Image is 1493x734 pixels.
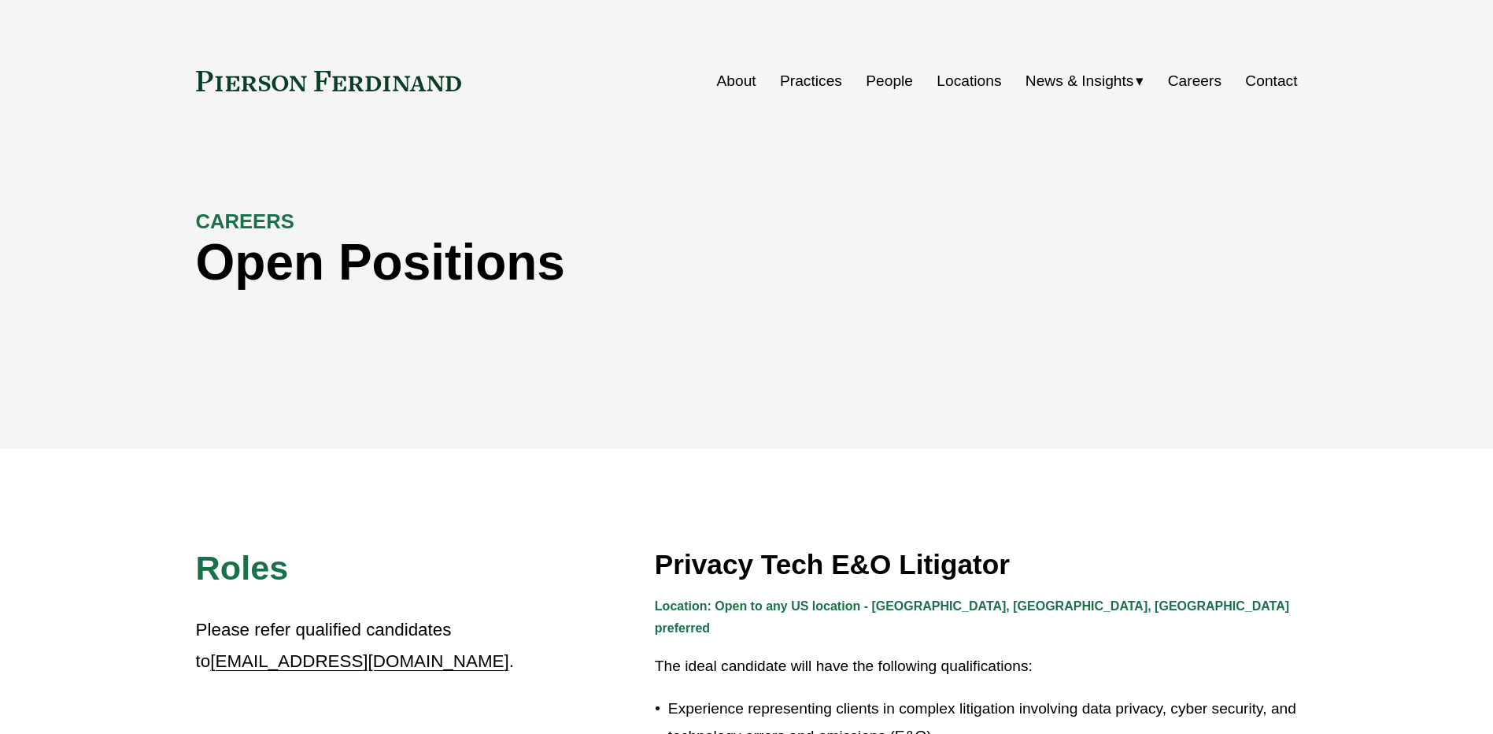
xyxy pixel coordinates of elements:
[717,66,756,96] a: About
[1026,66,1144,96] a: folder dropdown
[196,549,289,587] span: Roles
[866,66,913,96] a: People
[1026,68,1134,95] span: News & Insights
[196,614,517,678] p: Please refer qualified candidates to .
[655,547,1298,582] h3: Privacy Tech E&O Litigator
[937,66,1001,96] a: Locations
[1168,66,1221,96] a: Careers
[1245,66,1297,96] a: Contact
[655,599,1293,636] strong: Location: Open to any US location - [GEOGRAPHIC_DATA], [GEOGRAPHIC_DATA], [GEOGRAPHIC_DATA] prefe...
[655,653,1298,680] p: The ideal candidate will have the following qualifications:
[210,651,508,671] a: [EMAIL_ADDRESS][DOMAIN_NAME]
[196,234,1022,291] h1: Open Positions
[196,210,294,232] strong: CAREERS
[780,66,842,96] a: Practices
